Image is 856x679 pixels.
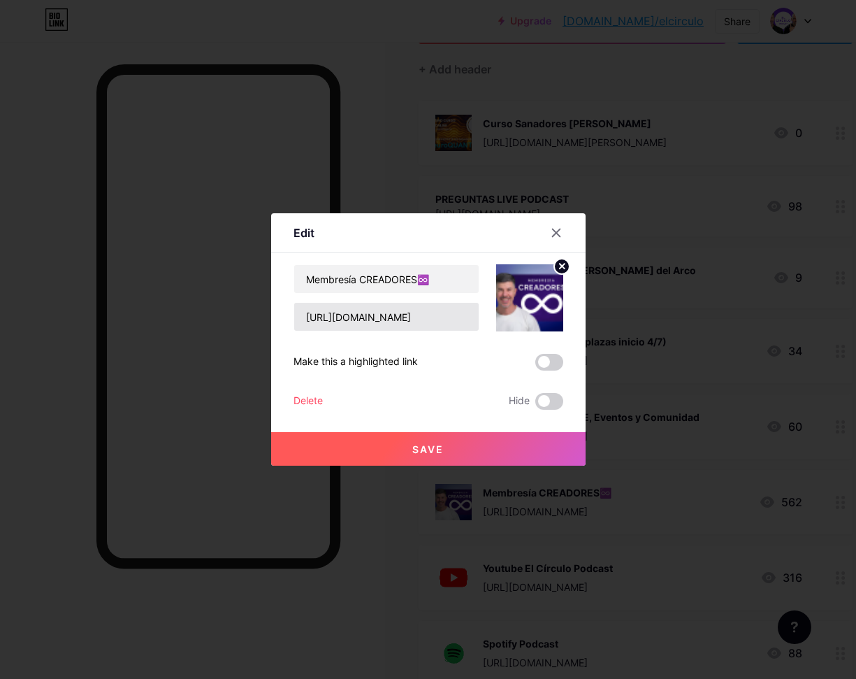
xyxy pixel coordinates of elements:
div: Edit [293,224,314,241]
span: Hide [509,393,530,410]
input: Title [294,265,479,293]
input: URL [294,303,479,331]
div: Make this a highlighted link [293,354,418,371]
div: Delete [293,393,323,410]
button: Save [271,432,586,466]
span: Save [412,443,444,455]
img: link_thumbnail [496,264,563,331]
